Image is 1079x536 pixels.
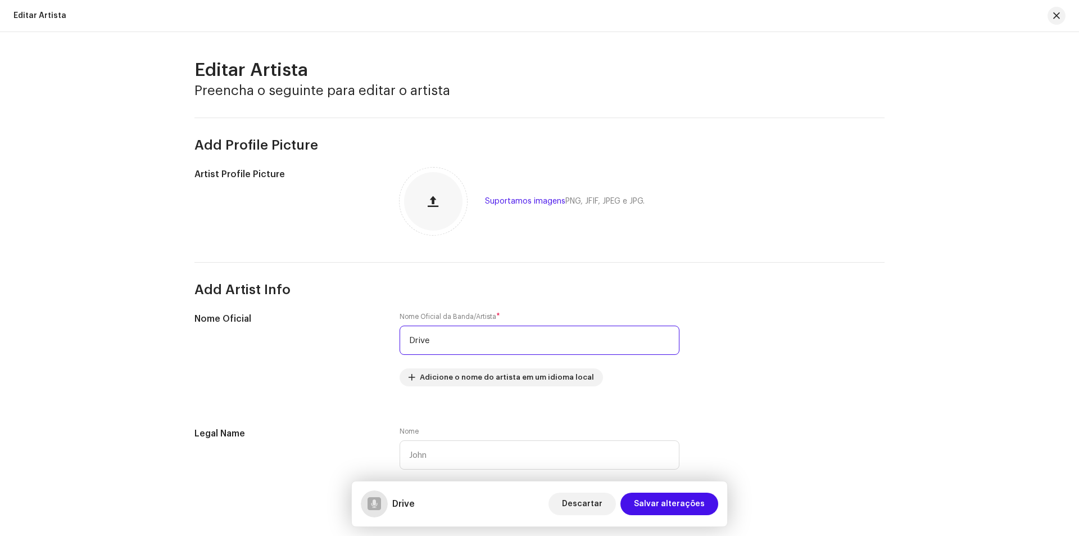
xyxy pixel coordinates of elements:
[562,493,602,515] span: Descartar
[565,197,645,205] span: PNG, JFIF, JPEG e JPG.
[194,59,885,82] h2: Editar Artista
[194,312,382,326] h5: Nome Oficial
[400,326,679,355] input: John Doe
[420,366,594,389] span: Adicione o nome do artista em um idioma local
[194,82,885,100] h3: Preencha o seguinte para editar o artista
[620,493,718,515] button: Salvar alterações
[194,168,382,181] h5: Artist Profile Picture
[485,197,645,206] div: Suportamos imagens
[392,497,415,511] h5: Drive
[194,427,382,440] h5: Legal Name
[548,493,616,515] button: Descartar
[194,281,885,299] h3: Add Artist Info
[400,368,603,386] button: Adicione o nome do artista em um idioma local
[400,312,500,321] label: Nome Oficial da Banda/Artista
[194,136,885,154] h3: Add Profile Picture
[400,440,679,470] input: John
[634,493,705,515] span: Salvar alterações
[400,427,419,436] label: Nome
